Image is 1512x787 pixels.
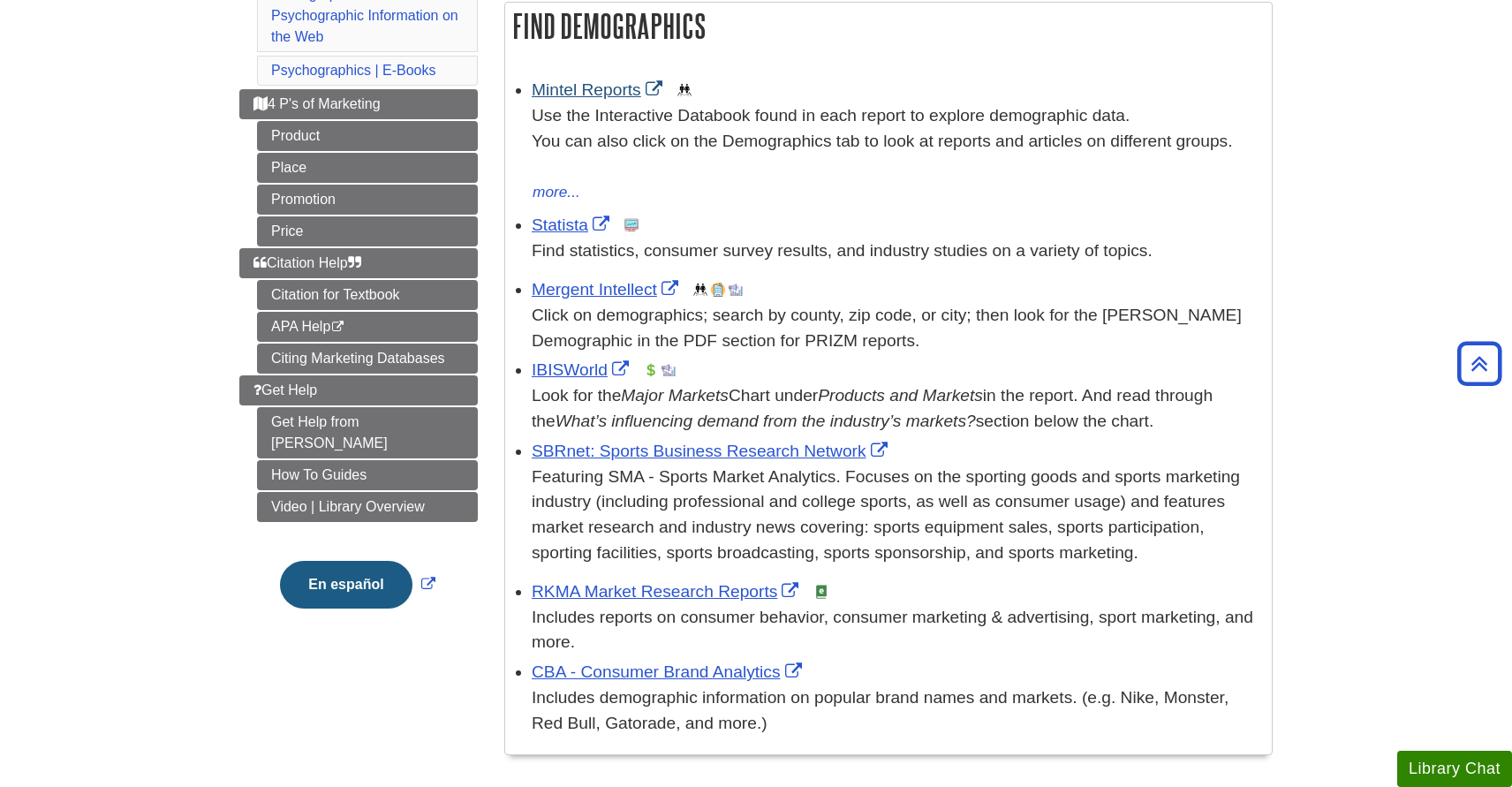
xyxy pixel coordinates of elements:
[644,363,658,377] img: Financial Report
[271,63,435,78] a: Psychographics | E-Books
[532,685,1263,737] div: Includes demographic information on popular brand names and markets. (e.g. Nike, Monster, Red Bul...
[661,363,676,377] img: Industry Report
[711,283,725,297] img: Company Information
[532,442,892,460] a: Link opens in new window
[556,412,976,430] i: What’s influencing demand from the industry’s markets?
[532,303,1263,354] div: Click on demographics; search by county, zip code, or city; then look for the [PERSON_NAME] Demog...
[532,465,1263,566] p: Featuring SMA - Sports Market Analytics. Focuses on the sporting goods and sports marketing indus...
[532,383,1263,435] div: Look for the Chart under in the report. And read through the section below the chart.
[276,577,439,592] a: Link opens in new window
[818,386,983,405] i: Products and Markets
[532,582,803,601] a: Link opens in new window
[257,216,478,246] a: Price
[532,180,581,205] button: more...
[239,248,478,278] a: Citation Help
[257,407,478,458] a: Get Help from [PERSON_NAME]
[621,386,729,405] i: Major Markets
[257,185,478,215] a: Promotion
[257,280,478,310] a: Citation for Textbook
[532,238,1263,264] p: Find statistics, consumer survey results, and industry studies on a variety of topics.
[532,605,1263,656] div: Includes reports on consumer behavior, consumer marketing & advertising, sport marketing, and more.
[532,216,614,234] a: Link opens in new window
[257,153,478,183] a: Place
[330,322,345,333] i: This link opens in a new window
[257,492,478,522] a: Video | Library Overview
[532,80,667,99] a: Link opens in new window
[239,375,478,405] a: Get Help
[532,103,1263,179] div: Use the Interactive Databook found in each report to explore demographic data. You can also click...
[257,121,478,151] a: Product
[239,89,478,119] a: 4 P's of Marketing
[532,360,633,379] a: Link opens in new window
[253,255,361,270] span: Citation Help
[532,280,683,299] a: Link opens in new window
[693,283,707,297] img: Demographics
[1451,352,1508,375] a: Back to Top
[1397,751,1512,787] button: Library Chat
[532,662,806,681] a: Link opens in new window
[253,96,381,111] span: 4 P's of Marketing
[257,312,478,342] a: APA Help
[253,382,317,397] span: Get Help
[729,283,743,297] img: Industry Report
[257,344,478,374] a: Citing Marketing Databases
[677,83,692,97] img: Demographics
[280,561,412,609] button: En español
[257,460,478,490] a: How To Guides
[814,585,828,599] img: e-Book
[505,3,1272,49] h2: Find Demographics
[624,218,639,232] img: Statistics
